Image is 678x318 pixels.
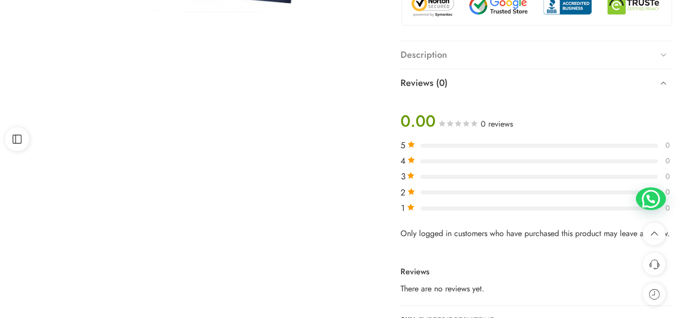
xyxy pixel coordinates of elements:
td: 0 [663,185,673,200]
td: 0 [663,153,673,169]
a: Description [400,41,673,69]
td: 0 [663,200,673,216]
span: 5 [400,140,416,151]
span: 0.00 [400,110,436,133]
td: 0 [663,169,673,184]
a: Reviews (0) [400,69,673,97]
h2: Reviews [400,266,430,277]
span: 3 [400,171,416,182]
p: There are no reviews yet. [400,282,673,295]
p: Only logged in customers who have purchased this product may leave a review. [400,227,673,240]
span: 2 [400,187,416,198]
td: 0 [663,138,673,153]
span: 1 [400,203,416,214]
span: 4 [400,156,416,166]
div: 0 reviews [400,110,673,133]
